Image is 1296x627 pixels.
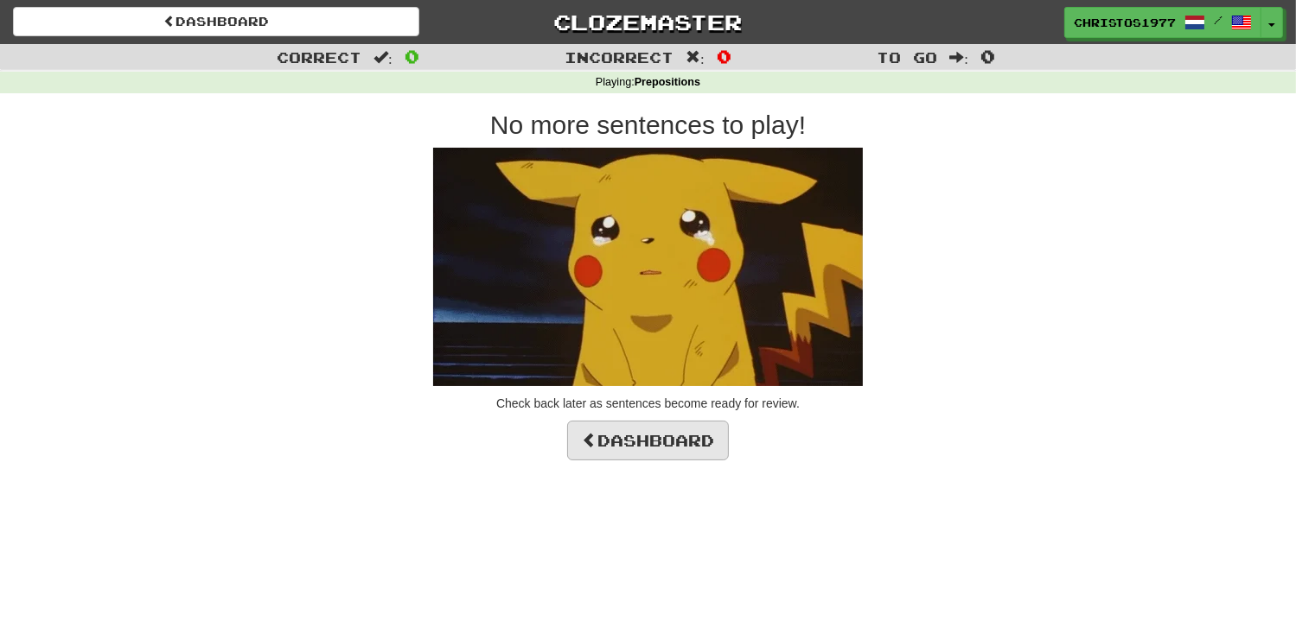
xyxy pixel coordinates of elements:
a: Christos1977 / [1064,7,1261,38]
h2: No more sentences to play! [156,111,1141,139]
img: sad-pikachu.gif [433,148,863,386]
span: Incorrect [565,48,674,66]
span: 0 [717,46,731,66]
span: : [686,50,705,65]
a: Clozemaster [445,7,852,37]
span: 0 [405,46,419,66]
a: Dashboard [567,421,729,460]
span: Correct [277,48,361,66]
span: To go [877,48,937,66]
span: / [1214,14,1223,26]
span: : [373,50,393,65]
strong: Prepositions [635,76,700,88]
a: Dashboard [13,7,419,36]
p: Check back later as sentences become ready for review. [156,395,1141,412]
span: : [949,50,968,65]
span: 0 [980,46,995,66]
span: Christos1977 [1074,15,1176,30]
